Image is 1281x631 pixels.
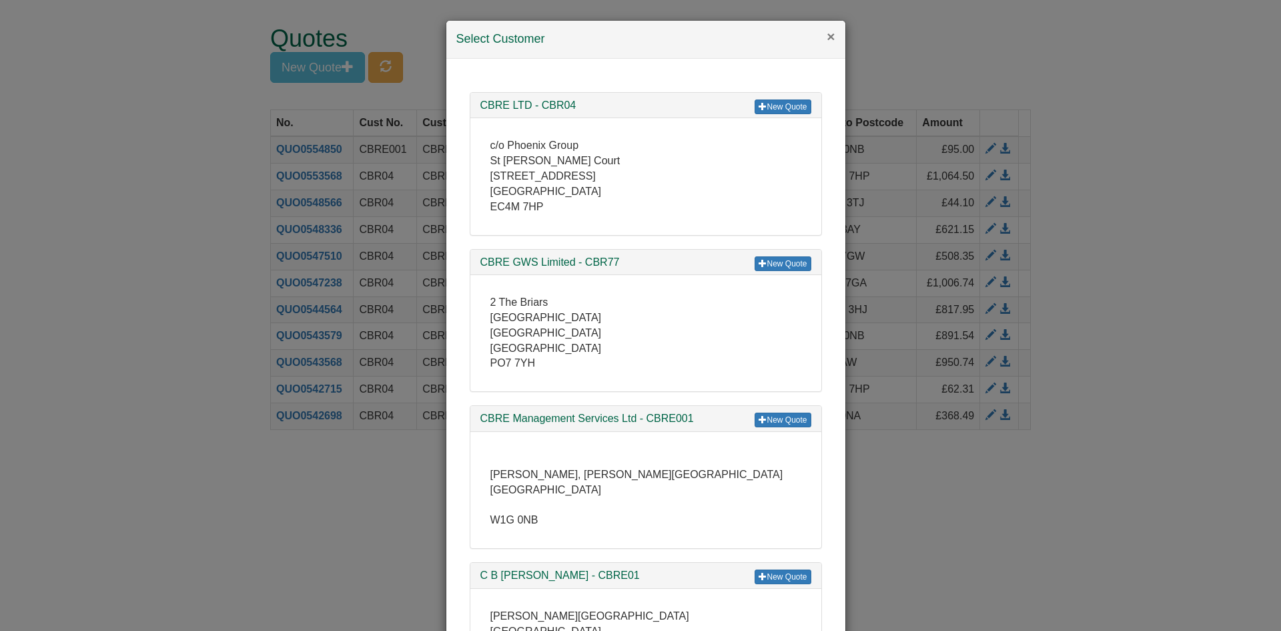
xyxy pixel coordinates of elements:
span: [GEOGRAPHIC_DATA] [490,312,602,323]
span: [PERSON_NAME], [PERSON_NAME][GEOGRAPHIC_DATA] [490,469,783,480]
span: [GEOGRAPHIC_DATA] [490,343,602,354]
span: 2 The Briars [490,296,548,308]
h3: CBRE GWS Limited - CBR77 [480,256,811,268]
h3: CBRE LTD - CBR04 [480,99,811,112]
span: [GEOGRAPHIC_DATA] [490,186,602,197]
span: [STREET_ADDRESS] [490,170,596,182]
a: New Quote [755,99,811,114]
h3: CBRE Management Services Ltd - CBRE001 [480,413,811,425]
span: [PERSON_NAME][GEOGRAPHIC_DATA] [490,610,689,622]
span: c/o Phoenix Group [490,140,579,151]
a: New Quote [755,413,811,427]
h3: C B [PERSON_NAME] - CBRE01 [480,570,811,582]
button: × [827,29,835,43]
h4: Select Customer [456,31,835,48]
a: New Quote [755,256,811,271]
span: St [PERSON_NAME] Court [490,155,620,166]
span: W1G 0NB [490,514,538,525]
a: New Quote [755,570,811,584]
span: [GEOGRAPHIC_DATA] [490,327,602,339]
span: EC4M 7HP [490,201,544,212]
span: PO7 7YH [490,357,536,369]
span: [GEOGRAPHIC_DATA] [490,484,602,495]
